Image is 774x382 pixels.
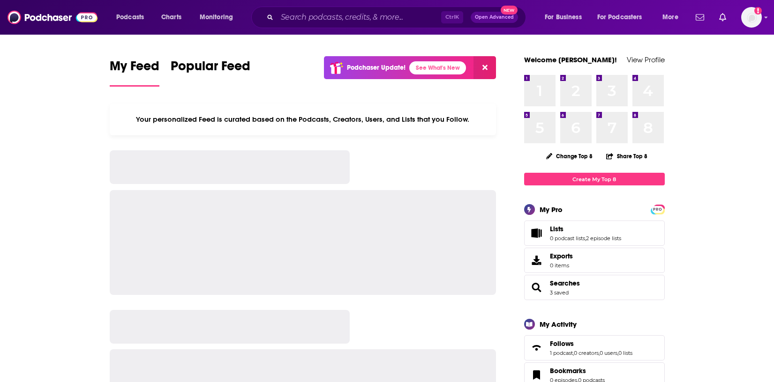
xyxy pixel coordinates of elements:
span: Charts [161,11,181,24]
a: 0 users [600,350,617,356]
svg: Add a profile image [754,7,762,15]
a: 2 episode lists [586,235,621,242]
a: Welcome [PERSON_NAME]! [524,55,617,64]
span: Popular Feed [171,58,250,80]
span: Exports [550,252,573,260]
span: Logged in as bkmartin [741,7,762,28]
span: , [573,350,574,356]
span: Exports [527,254,546,267]
span: Follows [550,339,574,348]
span: Bookmarks [550,367,586,375]
span: , [617,350,618,356]
span: My Feed [110,58,159,80]
span: New [501,6,518,15]
a: 0 creators [574,350,599,356]
button: open menu [110,10,156,25]
a: Lists [527,227,546,240]
button: Open AdvancedNew [471,12,518,23]
span: For Podcasters [597,11,642,24]
a: Lists [550,225,621,233]
span: Lists [550,225,564,233]
span: For Business [545,11,582,24]
div: Search podcasts, credits, & more... [260,7,535,28]
a: Show notifications dropdown [715,9,730,25]
a: Follows [550,339,632,348]
div: My Pro [540,205,563,214]
span: Lists [524,220,665,246]
a: Bookmarks [527,368,546,382]
button: open menu [193,10,245,25]
span: Ctrl K [441,11,463,23]
a: View Profile [627,55,665,64]
span: , [599,350,600,356]
span: , [585,235,586,242]
a: Charts [155,10,187,25]
span: 0 items [550,262,573,269]
a: Searches [527,281,546,294]
p: Podchaser Update! [347,64,406,72]
a: My Feed [110,58,159,87]
a: 3 saved [550,289,569,296]
a: 0 podcast lists [550,235,585,242]
a: Popular Feed [171,58,250,87]
button: Change Top 8 [541,150,599,162]
button: open menu [656,10,690,25]
a: PRO [652,206,663,213]
img: Podchaser - Follow, Share and Rate Podcasts [8,8,98,26]
a: Exports [524,248,665,273]
span: Monitoring [200,11,233,24]
span: Searches [524,275,665,300]
a: Follows [527,341,546,354]
button: open menu [591,10,656,25]
span: Follows [524,335,665,360]
span: Podcasts [116,11,144,24]
img: User Profile [741,7,762,28]
span: Open Advanced [475,15,514,20]
a: Create My Top 8 [524,173,665,185]
a: Show notifications dropdown [692,9,708,25]
button: Share Top 8 [606,147,648,165]
button: open menu [538,10,594,25]
div: Your personalized Feed is curated based on the Podcasts, Creators, Users, and Lists that you Follow. [110,103,496,135]
a: Searches [550,279,580,287]
div: My Activity [540,320,577,329]
a: Bookmarks [550,367,605,375]
span: More [662,11,678,24]
input: Search podcasts, credits, & more... [277,10,441,25]
a: 1 podcast [550,350,573,356]
a: 0 lists [618,350,632,356]
a: See What's New [409,61,466,74]
button: Show profile menu [741,7,762,28]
